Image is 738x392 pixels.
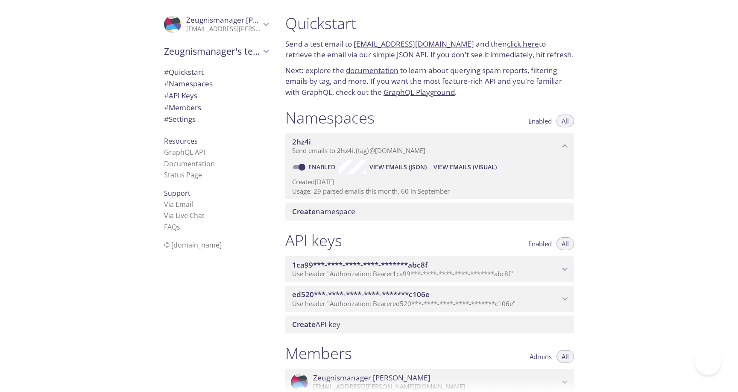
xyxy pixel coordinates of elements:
[292,319,316,329] span: Create
[285,65,574,98] p: Next: explore the to learn about querying spam reports, filtering emails by tag, and more. If you...
[164,147,205,157] a: GraphQL API
[164,170,202,180] a: Status Page
[285,344,352,363] h1: Members
[285,108,375,127] h1: Namespaces
[384,87,455,97] a: GraphQL Playground
[292,206,355,216] span: namespace
[164,79,169,88] span: #
[285,231,342,250] h1: API keys
[285,315,574,333] div: Create API Key
[292,146,425,155] span: Send emails to . {tag} @[DOMAIN_NAME]
[164,240,222,250] span: © [DOMAIN_NAME]
[157,113,275,125] div: Team Settings
[433,162,497,172] span: View Emails (Visual)
[164,114,196,124] span: Settings
[292,137,311,147] span: 2hz4i
[556,115,574,127] button: All
[523,237,557,250] button: Enabled
[157,90,275,102] div: API Keys
[366,160,430,174] button: View Emails (JSON)
[285,203,574,221] div: Create namespace
[186,15,304,25] span: Zeugnismanager [PERSON_NAME]
[164,91,197,100] span: API Keys
[430,160,500,174] button: View Emails (Visual)
[157,40,275,62] div: Zeugnismanager's team
[313,373,430,383] span: Zeugnismanager [PERSON_NAME]
[285,14,574,33] h1: Quickstart
[164,67,169,77] span: #
[164,103,169,112] span: #
[164,103,201,112] span: Members
[292,187,567,196] p: Usage: 29 parsed emails this month, 60 in September
[164,189,190,198] span: Support
[695,349,721,375] iframe: Help Scout Beacon - Open
[164,79,213,88] span: Namespaces
[285,133,574,159] div: 2hz4i namespace
[337,146,354,155] span: 2hz4i
[292,177,567,186] p: Created [DATE]
[157,102,275,114] div: Members
[524,350,557,363] button: Admins
[164,45,261,57] span: Zeugnismanager's team
[157,66,275,78] div: Quickstart
[164,136,198,146] span: Resources
[157,78,275,90] div: Namespaces
[523,115,557,127] button: Enabled
[292,206,316,216] span: Create
[157,10,275,38] div: Zeugnismanager Haufe
[186,25,261,33] p: [EMAIL_ADDRESS][PERSON_NAME][DOMAIN_NAME]
[285,38,574,60] p: Send a test email to and then to retrieve the email via our simple JSON API. If you don't see it ...
[164,67,204,77] span: Quickstart
[307,163,339,171] a: Enabled
[556,350,574,363] button: All
[164,200,193,209] a: Via Email
[177,222,180,232] span: s
[346,65,398,75] a: documentation
[556,237,574,250] button: All
[507,39,539,49] a: click here
[164,159,215,168] a: Documentation
[369,162,427,172] span: View Emails (JSON)
[354,39,474,49] a: [EMAIL_ADDRESS][DOMAIN_NAME]
[164,114,169,124] span: #
[164,211,205,220] a: Via Live Chat
[292,319,340,329] span: API key
[164,91,169,100] span: #
[164,222,180,232] a: FAQ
